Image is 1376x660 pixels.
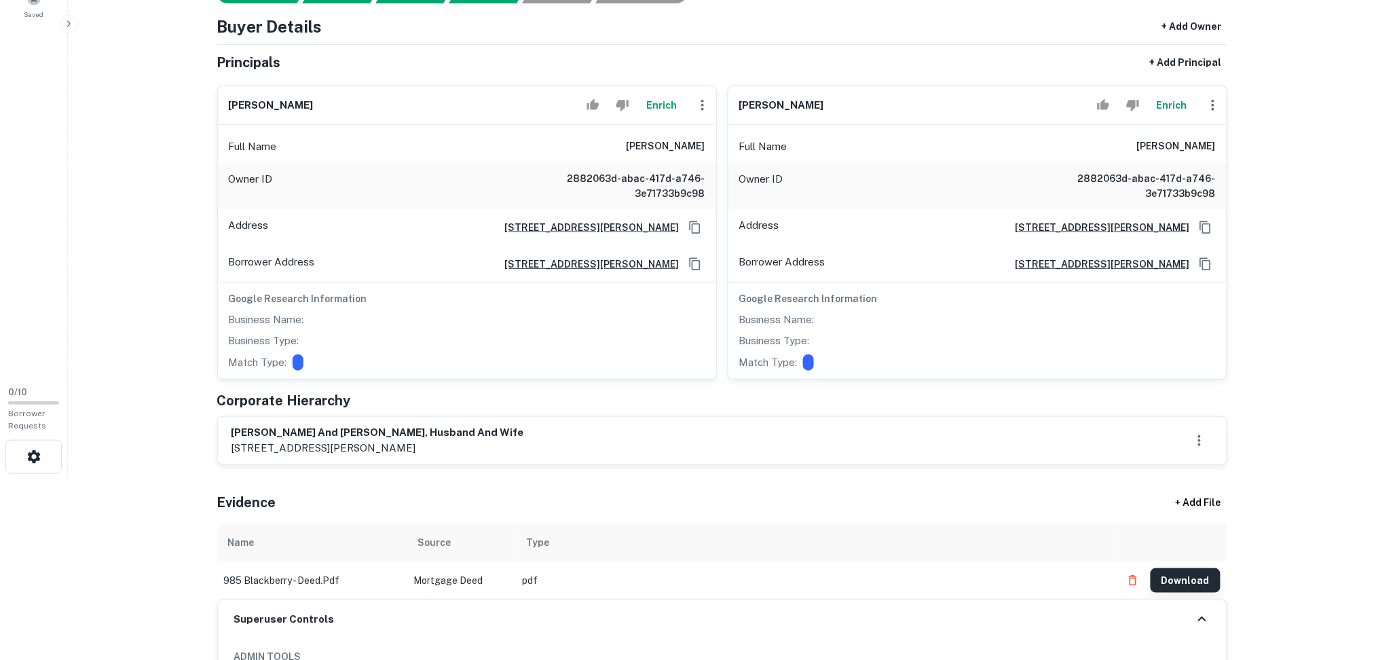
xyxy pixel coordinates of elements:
[229,171,273,201] p: Owner ID
[231,425,524,441] h6: [PERSON_NAME] and [PERSON_NAME], husband and wife
[1195,217,1216,238] button: Copy Address
[234,612,335,627] h6: Superuser Controls
[229,333,299,349] p: Business Type:
[627,139,705,155] h6: [PERSON_NAME]
[516,562,1114,600] td: pdf
[229,139,277,155] p: Full Name
[739,333,810,349] p: Business Type:
[217,14,322,39] h4: Buyer Details
[1145,50,1227,75] button: + Add Principal
[527,534,550,551] div: Type
[1195,254,1216,274] button: Copy Address
[494,257,680,272] a: [STREET_ADDRESS][PERSON_NAME]
[1121,570,1145,591] button: Delete file
[739,254,825,274] p: Borrower Address
[217,52,281,73] h5: Principals
[739,98,824,113] h6: [PERSON_NAME]
[407,562,516,600] td: Mortgage Deed
[542,171,705,201] h6: 2882063d-abac-417d-a746-3e71733b9c98
[217,524,1227,600] div: scrollable content
[1053,171,1216,201] h6: 2882063d-abac-417d-a746-3e71733b9c98
[1005,220,1190,235] a: [STREET_ADDRESS][PERSON_NAME]
[685,217,705,238] button: Copy Address
[739,291,1216,306] h6: Google Research Information
[8,409,46,430] span: Borrower Requests
[8,387,27,397] span: 0 / 10
[739,354,798,371] p: Match Type:
[1092,92,1115,119] button: Accept
[1308,551,1376,617] iframe: Chat Widget
[217,492,276,513] h5: Evidence
[217,524,407,562] th: Name
[229,217,269,238] p: Address
[1151,491,1246,515] div: + Add File
[217,562,407,600] td: 985 blackberry - deed.pdf
[1121,92,1145,119] button: Reject
[231,440,524,456] p: [STREET_ADDRESS][PERSON_NAME]
[640,92,684,119] button: Enrich
[685,254,705,274] button: Copy Address
[229,312,304,328] p: Business Name:
[1005,257,1190,272] a: [STREET_ADDRESS][PERSON_NAME]
[228,534,255,551] div: Name
[418,534,451,551] div: Source
[229,291,705,306] h6: Google Research Information
[739,139,787,155] p: Full Name
[24,9,44,20] span: Saved
[407,524,516,562] th: Source
[1151,92,1194,119] button: Enrich
[1151,568,1221,593] button: Download
[229,354,287,371] p: Match Type:
[494,220,680,235] a: [STREET_ADDRESS][PERSON_NAME]
[610,92,634,119] button: Reject
[739,171,783,201] p: Owner ID
[739,217,779,238] p: Address
[229,98,314,113] h6: [PERSON_NAME]
[516,524,1114,562] th: Type
[1137,139,1216,155] h6: [PERSON_NAME]
[581,92,605,119] button: Accept
[217,390,351,411] h5: Corporate Hierarchy
[739,312,815,328] p: Business Name:
[229,254,315,274] p: Borrower Address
